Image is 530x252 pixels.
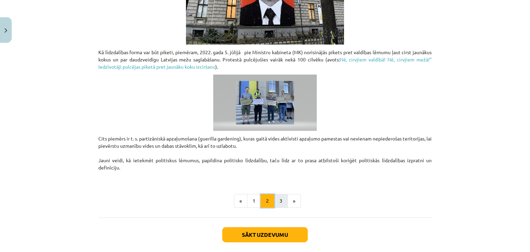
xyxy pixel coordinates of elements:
[274,194,288,208] button: 3
[98,135,432,178] p: Cits piemērs ir t. s. partizāniskā apzaļumošana (guerilla gardening), kuras gaitā vides aktīvisti...
[213,75,317,131] img: C:\Users\anita.jozus\Desktop\ekrānuzņēmums.png
[222,227,308,242] button: Sākt uzdevumu
[261,194,274,208] button: 2
[287,194,301,208] button: »
[98,194,432,208] nav: Page navigation example
[98,49,432,70] p: Kā līdzdalības forma var būt piketi, piemēram, 2022. gada 5. jūlijā pie Ministru kabineta (MK) no...
[234,194,247,208] button: «
[247,194,261,208] button: 1
[4,28,7,33] img: icon-close-lesson-0947bae3869378f0d4975bcd49f059093ad1ed9edebbc8119c70593378902aed.svg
